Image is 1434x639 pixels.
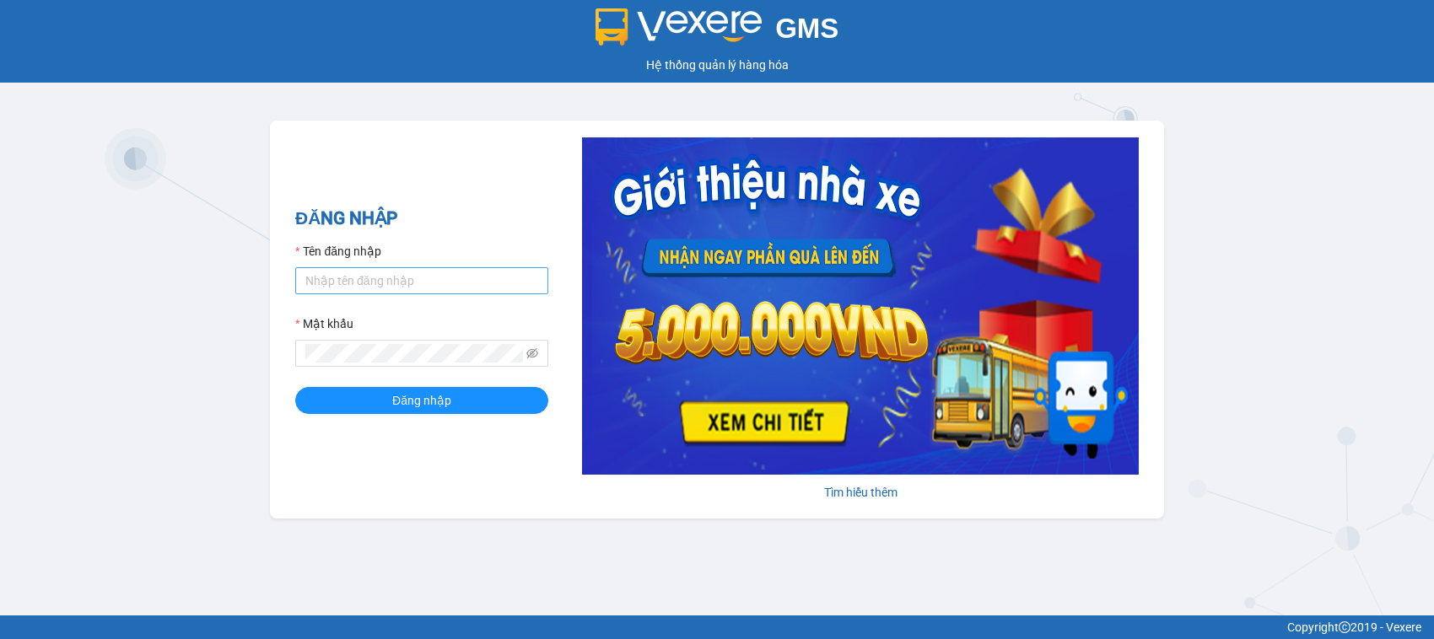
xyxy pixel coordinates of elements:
[295,387,548,414] button: Đăng nhập
[596,8,763,46] img: logo 2
[295,205,548,233] h2: ĐĂNG NHẬP
[295,242,381,260] label: Tên đăng nhập
[13,618,1421,636] div: Copyright 2019 - Vexere
[596,25,839,39] a: GMS
[392,391,451,410] span: Đăng nhập
[4,56,1430,74] div: Hệ thống quản lý hàng hóa
[582,137,1139,475] img: banner-0
[775,13,838,44] span: GMS
[582,483,1139,502] div: Tìm hiểu thêm
[305,344,523,362] input: Mật khẩu
[295,314,353,333] label: Mật khẩu
[295,267,548,294] input: Tên đăng nhập
[1339,621,1350,633] span: copyright
[526,347,538,359] span: eye-invisible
